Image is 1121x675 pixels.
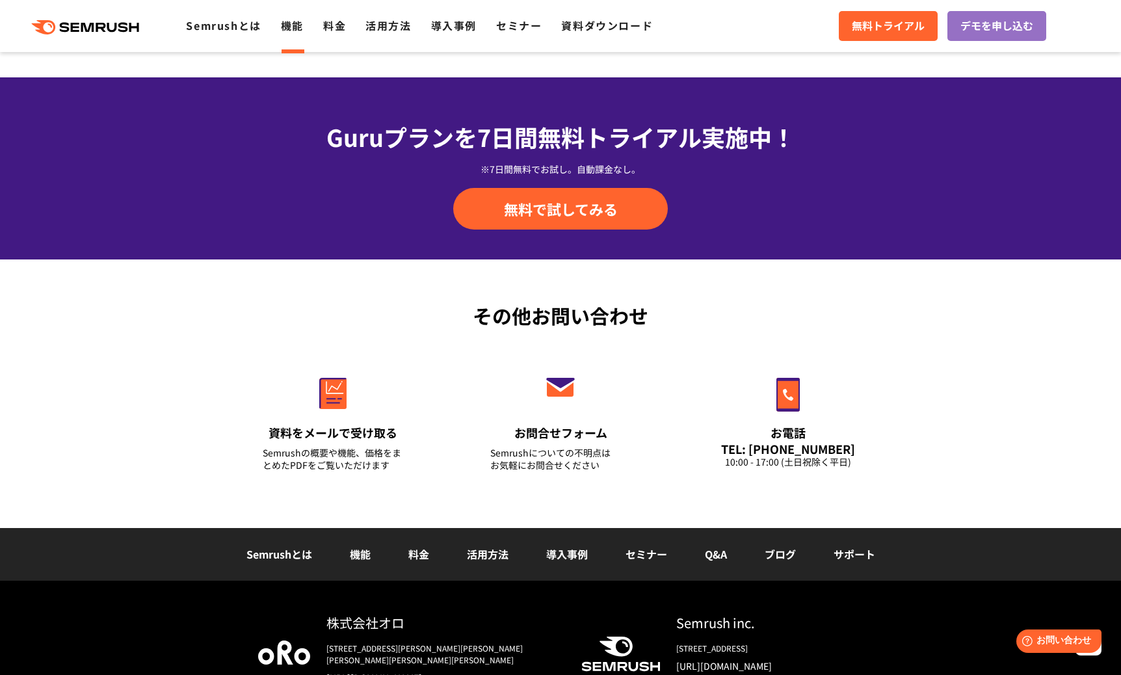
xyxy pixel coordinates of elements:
[463,350,658,488] a: お問合せフォーム Semrushについての不明点はお気軽にお問合せください
[453,188,668,230] a: 無料で試してみる
[326,613,560,632] div: 株式会社オロ
[219,301,902,330] div: その他お問い合わせ
[365,18,411,33] a: 活用方法
[960,18,1033,34] span: デモを申し込む
[263,425,403,441] div: 資料をメールで受け取る
[326,642,560,666] div: [STREET_ADDRESS][PERSON_NAME][PERSON_NAME][PERSON_NAME][PERSON_NAME][PERSON_NAME]
[323,18,346,33] a: 料金
[765,546,796,562] a: ブログ
[490,425,631,441] div: お問合せフォーム
[852,18,925,34] span: 無料トライアル
[246,546,312,562] a: Semrushとは
[467,546,508,562] a: 活用方法
[676,613,863,632] div: Semrush inc.
[490,447,631,471] div: Semrushについての不明点は お気軽にお問合せください
[258,641,310,664] img: oro company
[350,546,371,562] a: 機能
[408,546,429,562] a: 料金
[235,350,430,488] a: 資料をメールで受け取る Semrushの概要や機能、価格をまとめたPDFをご覧いただけます
[705,546,727,562] a: Q&A
[1005,624,1107,661] iframe: Help widget launcher
[676,642,863,654] div: [STREET_ADDRESS]
[219,163,902,176] div: ※7日間無料でお試し。自動課金なし。
[186,18,261,33] a: Semrushとは
[834,546,875,562] a: サポート
[676,659,863,672] a: [URL][DOMAIN_NAME]
[718,456,858,468] div: 10:00 - 17:00 (土日祝除く平日)
[546,546,588,562] a: 導入事例
[839,11,938,41] a: 無料トライアル
[947,11,1046,41] a: デモを申し込む
[561,18,653,33] a: 資料ダウンロード
[431,18,477,33] a: 導入事例
[219,119,902,154] div: Guruプランを7日間
[626,546,667,562] a: セミナー
[718,442,858,456] div: TEL: [PHONE_NUMBER]
[718,425,858,441] div: お電話
[538,120,795,153] span: 無料トライアル実施中！
[504,199,618,218] span: 無料で試してみる
[263,447,403,471] div: Semrushの概要や機能、価格をまとめたPDFをご覧いただけます
[281,18,304,33] a: 機能
[496,18,542,33] a: セミナー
